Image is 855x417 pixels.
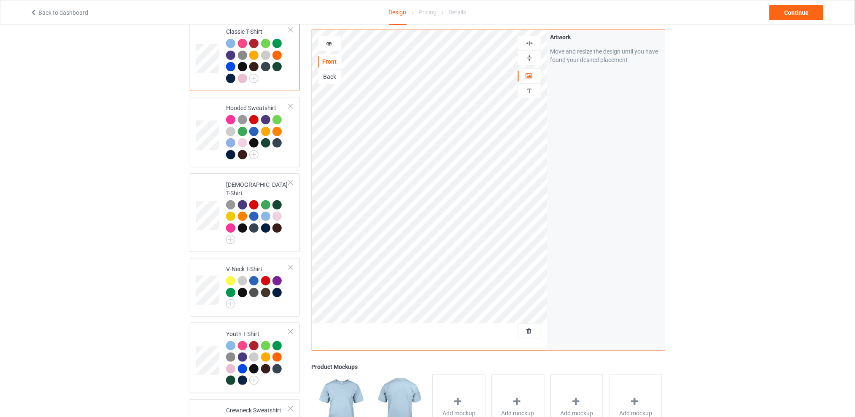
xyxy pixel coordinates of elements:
div: Product Mockups [312,363,665,371]
div: Youth T-Shirt [226,330,289,385]
div: Move and resize the design until you have found your desired placement [550,47,662,64]
img: svg%3E%0A [526,54,534,62]
img: svg+xml;base64,PD94bWwgdmVyc2lvbj0iMS4wIiBlbmNvZGluZz0iVVRGLTgiPz4KPHN2ZyB3aWR0aD0iMjJweCIgaGVpZ2... [249,74,259,83]
div: Design [389,0,407,25]
img: heather_texture.png [238,51,247,60]
img: heather_texture.png [226,352,235,362]
div: Front [318,57,341,66]
img: svg+xml;base64,PD94bWwgdmVyc2lvbj0iMS4wIiBlbmNvZGluZz0iVVRGLTgiPz4KPHN2ZyB3aWR0aD0iMjJweCIgaGVpZ2... [226,299,235,309]
div: Classic T-Shirt [190,21,300,91]
div: Details [448,0,466,24]
div: Youth T-Shirt [190,323,300,393]
img: svg%3E%0A [526,39,534,47]
div: Hooded Sweatshirt [190,97,300,167]
img: svg+xml;base64,PD94bWwgdmVyc2lvbj0iMS4wIiBlbmNvZGluZz0iVVRGLTgiPz4KPHN2ZyB3aWR0aD0iMjJweCIgaGVpZ2... [249,376,259,385]
div: V-Neck T-Shirt [226,265,289,306]
img: svg+xml;base64,PD94bWwgdmVyc2lvbj0iMS4wIiBlbmNvZGluZz0iVVRGLTgiPz4KPHN2ZyB3aWR0aD0iMjJweCIgaGVpZ2... [249,150,259,159]
div: [DEMOGRAPHIC_DATA] T-Shirt [190,173,300,252]
div: Hooded Sweatshirt [226,104,289,159]
a: Back to dashboard [30,9,88,16]
img: svg+xml;base64,PD94bWwgdmVyc2lvbj0iMS4wIiBlbmNvZGluZz0iVVRGLTgiPz4KPHN2ZyB3aWR0aD0iMjJweCIgaGVpZ2... [226,235,235,244]
div: Artwork [550,33,662,41]
div: Back [318,73,341,81]
img: svg%3E%0A [526,87,534,95]
div: [DEMOGRAPHIC_DATA] T-Shirt [226,180,289,242]
div: Classic T-Shirt [226,27,289,82]
div: Pricing [418,0,437,24]
div: V-Neck T-Shirt [190,258,300,317]
div: Continue [769,5,823,20]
